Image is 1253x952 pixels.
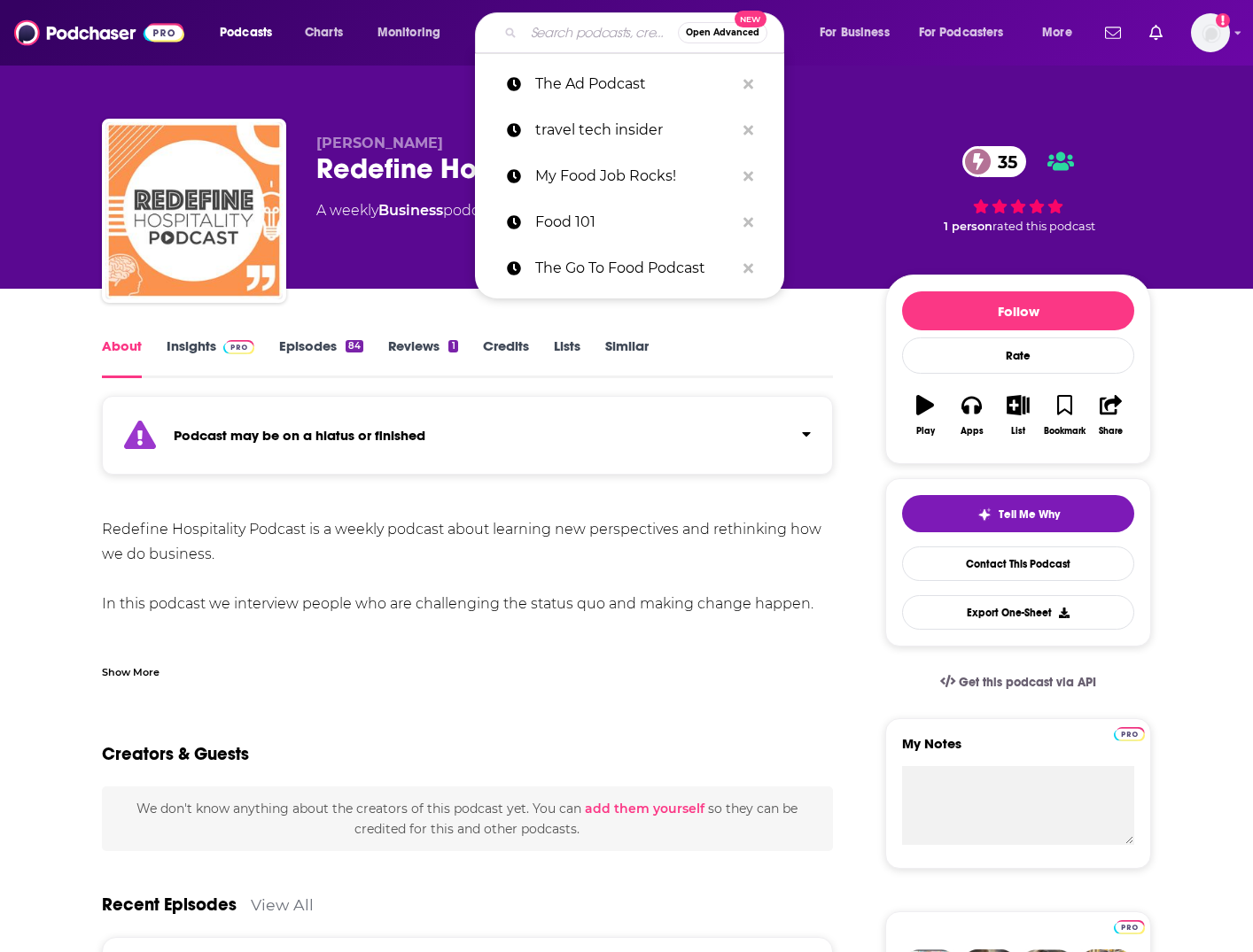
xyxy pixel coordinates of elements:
a: 35 [962,146,1026,177]
span: New [735,11,767,27]
a: Similar [605,337,649,378]
span: We don't know anything about the creators of this podcast yet . You can so they can be credited f... [136,801,798,836]
span: Tell Me Why [999,507,1060,522]
div: Search podcasts, credits, & more... [492,12,801,53]
a: About [102,337,142,378]
p: My Food Job Rocks! [535,153,735,199]
div: A weekly podcast [316,200,500,221]
a: Lists [554,337,580,378]
input: Search podcasts, credits, & more... [524,19,678,47]
span: For Business [820,20,890,45]
button: open menu [207,19,295,47]
button: open menu [365,19,463,47]
div: 84 [346,340,363,352]
button: Play [902,383,948,447]
button: open menu [1030,19,1094,47]
img: Podchaser Pro [1114,727,1145,741]
strong: Podcast may be on a hiatus or finished [174,427,425,444]
div: 35 1 personrated this podcast [885,135,1151,244]
img: User Profile [1191,13,1230,52]
a: Business [378,202,443,219]
a: Get this podcast via API [926,661,1110,704]
img: tell me why sparkle [977,507,992,522]
button: open menu [907,19,1030,47]
button: Apps [948,383,994,447]
div: 1 [448,340,457,352]
span: rated this podcast [992,220,1095,233]
section: Click to expand status details [102,406,833,475]
a: The Go To Food Podcast [475,245,784,291]
a: Episodes84 [279,337,363,378]
span: 1 person [944,220,992,233]
span: More [1042,20,1072,45]
span: For Podcasters [919,20,1004,45]
div: List [1011,426,1025,437]
a: My Food Job Rocks! [475,153,784,199]
img: Podchaser Pro [223,340,254,354]
a: InsightsPodchaser Pro [167,337,254,378]
button: tell me why sparkleTell Me Why [902,495,1134,532]
div: Apps [961,426,984,437]
div: Play [916,426,935,437]
span: [PERSON_NAME] [316,135,443,151]
button: open menu [807,19,912,47]
button: Open AdvancedNew [678,22,767,43]
a: Show notifications dropdown [1098,18,1128,48]
span: Podcasts [220,20,272,45]
p: travel tech insider [535,107,735,153]
a: Pro website [1114,724,1145,741]
a: Contact This Podcast [902,546,1134,581]
span: 35 [980,146,1026,177]
button: Follow [902,291,1134,330]
h2: Creators & Guests [102,743,249,765]
svg: Add a profile image [1216,13,1230,27]
label: My Notes [902,735,1134,766]
span: Monitoring [377,20,440,45]
img: Podchaser Pro [1114,920,1145,934]
a: Reviews1 [388,337,457,378]
img: Redefine Hospitality Podcast [105,122,283,299]
span: Charts [305,20,343,45]
p: Food 101 [535,199,735,245]
button: Share [1088,383,1134,447]
p: The Go To Food Podcast [535,245,735,291]
a: travel tech insider [475,107,784,153]
a: Food 101 [475,199,784,245]
a: Recent Episodes [102,894,237,916]
div: Bookmark [1044,426,1086,437]
button: Export One-Sheet [902,595,1134,630]
a: Charts [293,19,354,47]
div: Share [1099,426,1123,437]
button: Bookmark [1041,383,1087,447]
span: Open Advanced [686,28,759,37]
button: Show profile menu [1191,13,1230,52]
a: The Ad Podcast [475,61,784,107]
a: Credits [483,337,529,378]
a: Show notifications dropdown [1142,18,1170,48]
button: List [995,383,1041,447]
p: The Ad Podcast [535,61,735,107]
span: Logged in as philtrina.farquharson [1191,13,1230,52]
img: Podchaser - Follow, Share and Rate Podcasts [14,16,184,50]
div: Rate [902,337,1134,374]
a: Pro website [1114,917,1145,934]
div: Redefine Hospitality Podcast is a weekly podcast about learning new perspectives and rethinking h... [102,517,833,939]
span: Get this podcast via API [959,675,1096,690]
button: add them yourself [585,801,704,816]
a: View All [251,895,314,914]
